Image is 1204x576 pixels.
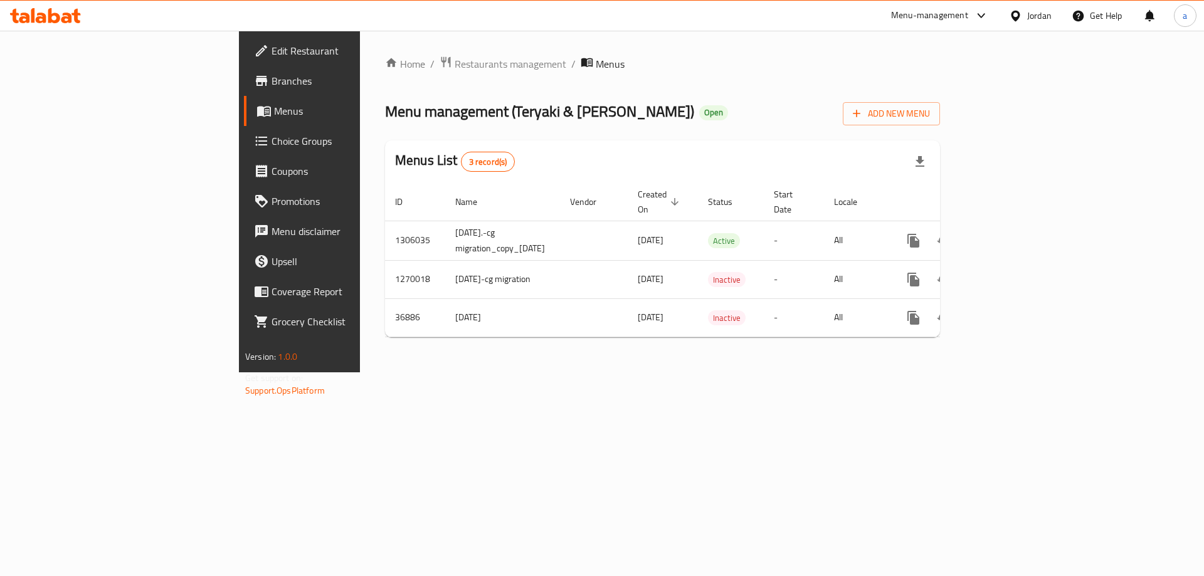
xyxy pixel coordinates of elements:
li: / [571,56,576,71]
div: Jordan [1027,9,1052,23]
span: Coverage Report [272,284,430,299]
span: ID [395,194,419,209]
button: more [899,226,929,256]
td: [DATE].-cg migration_copy_[DATE] [445,221,560,260]
span: 1.0.0 [278,348,297,365]
div: Open [699,105,728,120]
span: Branches [272,73,430,88]
span: Choice Groups [272,134,430,149]
div: Inactive [708,310,746,325]
td: All [824,298,889,337]
button: Change Status [929,226,959,256]
a: Choice Groups [244,126,440,156]
span: Active [708,234,740,248]
span: Status [708,194,749,209]
a: Coverage Report [244,276,440,306]
td: [DATE] [445,298,560,337]
td: - [764,298,824,337]
a: Menu disclaimer [244,216,440,246]
span: Menus [596,56,625,71]
span: Grocery Checklist [272,314,430,329]
span: Inactive [708,273,746,287]
span: Add New Menu [853,106,930,122]
table: enhanced table [385,183,1029,337]
span: 3 record(s) [462,156,515,168]
div: Export file [905,147,935,177]
td: - [764,260,824,298]
span: Promotions [272,194,430,209]
span: Open [699,107,728,118]
span: [DATE] [638,271,663,287]
a: Support.OpsPlatform [245,382,325,399]
span: Created On [638,187,683,217]
nav: breadcrumb [385,56,940,72]
span: Menu disclaimer [272,224,430,239]
a: Restaurants management [440,56,566,72]
button: Change Status [929,264,959,295]
div: Menu-management [891,8,968,23]
a: Promotions [244,186,440,216]
h2: Menus List [395,151,515,172]
div: Inactive [708,272,746,287]
span: Coupons [272,164,430,179]
span: Upsell [272,254,430,269]
a: Coupons [244,156,440,186]
td: - [764,221,824,260]
button: Add New Menu [843,102,940,125]
td: All [824,260,889,298]
span: [DATE] [638,309,663,325]
span: Vendor [570,194,613,209]
span: a [1183,9,1187,23]
td: All [824,221,889,260]
span: Restaurants management [455,56,566,71]
a: Menus [244,96,440,126]
span: Edit Restaurant [272,43,430,58]
button: more [899,264,929,295]
a: Upsell [244,246,440,276]
span: Version: [245,348,276,365]
button: more [899,303,929,333]
span: Menus [274,103,430,118]
th: Actions [889,183,1029,221]
td: [DATE]-cg migration [445,260,560,298]
span: Menu management ( Teryaki & [PERSON_NAME] ) [385,97,694,125]
span: [DATE] [638,232,663,248]
a: Edit Restaurant [244,36,440,66]
div: Active [708,233,740,248]
span: Locale [834,194,874,209]
a: Branches [244,66,440,96]
span: Start Date [774,187,809,217]
span: Inactive [708,311,746,325]
div: Total records count [461,152,515,172]
span: Name [455,194,494,209]
a: Grocery Checklist [244,306,440,337]
button: Change Status [929,303,959,333]
span: Get support on: [245,370,303,386]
